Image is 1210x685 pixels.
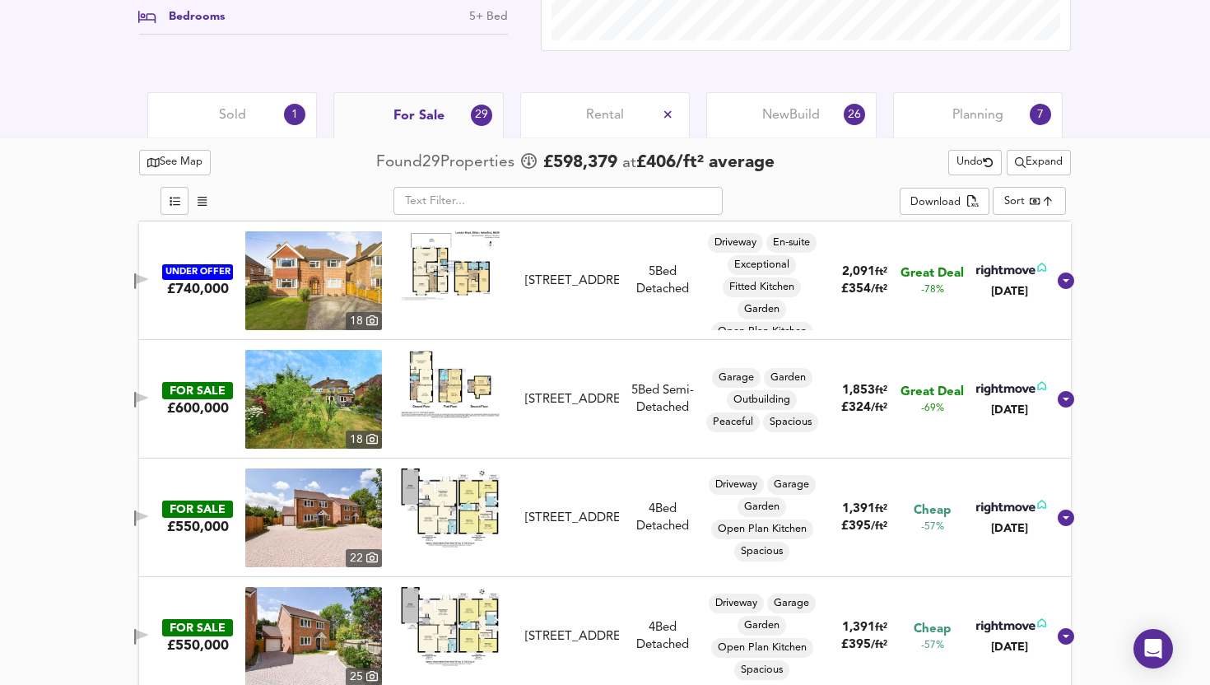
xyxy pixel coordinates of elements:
div: FOR SALE£600,000 property thumbnail 18 Floorplan[STREET_ADDRESS]5Bed Semi-DetachedGarageGardenOut... [139,340,1071,459]
div: Teapot Lane, Aylesford, ME20 7JX [519,628,626,645]
div: En-suite [766,233,817,253]
div: Spacious [763,412,818,432]
span: Peaceful [706,415,760,430]
span: / ft² [871,521,887,532]
span: / ft² [871,403,887,413]
div: [STREET_ADDRESS] [525,391,619,408]
span: Driveway [709,478,764,492]
img: Floorplan [401,587,500,665]
div: FOR SALE [162,382,233,399]
span: Great Deal [901,265,964,282]
span: Driveway [708,235,763,250]
div: 1 [284,104,305,125]
span: £ 406 / ft² average [636,154,775,171]
span: Driveway [709,596,764,611]
div: [DATE] [973,520,1046,537]
div: Exceptional [728,255,796,275]
div: Open Plan Kitchen [711,322,813,342]
span: / ft² [871,284,887,295]
span: 1,391 [842,622,875,634]
span: For Sale [393,107,444,125]
span: -57% [921,639,944,653]
div: UNDER OFFER [162,264,233,280]
img: Floorplan [401,350,500,418]
div: [DATE] [973,402,1046,418]
span: See Map [147,153,202,172]
div: Fitted Kitchen [723,277,801,297]
div: 5+ Bed [469,8,508,26]
div: £600,000 [167,399,229,417]
div: Sort [993,187,1066,215]
img: property thumbnail [245,231,382,330]
svg: Show Details [1056,508,1076,528]
div: [DATE] [973,283,1046,300]
span: -78% [921,283,944,297]
div: split button [1007,150,1071,175]
div: Station Road, AYLESFORD, Kent, ME20 6AY [519,391,626,408]
button: Undo [948,150,1002,175]
button: See Map [139,150,211,175]
span: Garden [738,618,786,633]
div: 4 Bed Detached [626,619,700,655]
div: Spacious [734,660,789,680]
div: Garden [738,616,786,636]
span: Garden [738,302,786,317]
div: Driveway [708,233,763,253]
div: 7 [1027,101,1054,128]
a: property thumbnail 18 [245,231,382,330]
span: Spacious [763,415,818,430]
span: New Build [762,106,820,124]
div: [STREET_ADDRESS] [525,273,619,290]
div: split button [900,188,989,216]
div: Peaceful [706,412,760,432]
span: Garage [767,478,816,492]
div: Open Intercom Messenger [1133,629,1173,669]
div: [STREET_ADDRESS] [525,628,619,645]
span: Planning [952,106,1003,124]
span: Expand [1015,153,1063,172]
div: £740,000 [167,280,229,298]
a: property thumbnail 18 [245,350,382,449]
div: Bedrooms [156,8,225,26]
span: Spacious [734,544,789,559]
div: 18 [346,431,382,449]
div: £550,000 [167,518,229,536]
div: Garage [767,594,816,613]
div: 29 [471,105,492,126]
span: Spacious [734,663,789,678]
svg: Show Details [1056,389,1076,409]
div: 5 Bed Semi-Detached [626,382,700,417]
button: Download [900,188,989,216]
span: 1,853 [842,384,875,397]
div: Outbuilding [727,390,797,410]
div: Garden [738,497,786,517]
svg: Show Details [1056,271,1076,291]
div: Driveway [709,594,764,613]
span: Cheap [914,502,951,520]
span: at [622,156,636,171]
span: Garden [738,500,786,515]
div: Driveway [709,475,764,495]
a: property thumbnail 22 [245,468,382,567]
div: London Road, Ditton, Aylesford, ME20 6DA [519,273,626,290]
div: 5 Bed Detached [626,263,700,299]
div: Garage [767,475,816,495]
span: Fitted Kitchen [723,280,801,295]
button: Expand [1007,150,1071,175]
svg: Show Details [1056,627,1076,646]
span: -57% [921,520,944,534]
img: property thumbnail [245,468,382,567]
div: FOR SALE£550,000 property thumbnail 22 Floorplan[STREET_ADDRESS]4Bed DetachedDrivewayGarageGarden... [139,459,1071,577]
span: ft² [875,385,887,396]
div: £550,000 [167,636,229,655]
div: 26 [844,104,865,125]
div: Sort [1004,193,1025,209]
div: [DATE] [973,639,1046,655]
span: Rental [586,106,624,124]
span: Cheap [914,621,951,638]
span: Garage [767,596,816,611]
span: -69% [921,402,944,416]
span: Outbuilding [727,393,797,408]
input: Text Filter... [393,187,723,215]
div: Open Plan Kitchen [711,638,813,658]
